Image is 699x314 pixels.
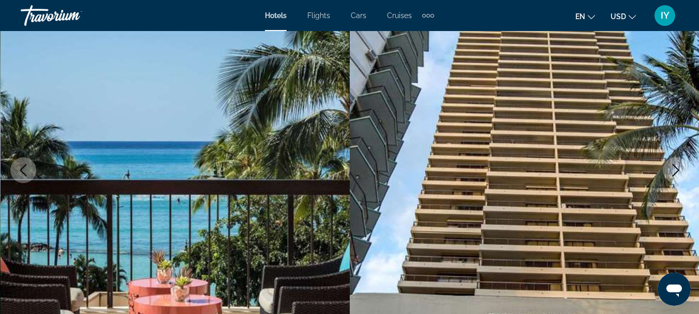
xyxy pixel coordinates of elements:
button: Extra navigation items [422,7,434,24]
span: IY [661,10,670,21]
a: Travorium [21,2,124,29]
button: Change currency [611,9,636,24]
span: USD [611,12,626,21]
a: Cars [351,11,366,20]
iframe: Button to launch messaging window [658,273,691,306]
button: Next image [663,157,689,183]
span: en [575,12,585,21]
button: Previous image [10,157,36,183]
a: Hotels [265,11,287,20]
a: Flights [307,11,330,20]
a: Cruises [387,11,412,20]
button: User Menu [651,5,678,26]
button: Change language [575,9,595,24]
